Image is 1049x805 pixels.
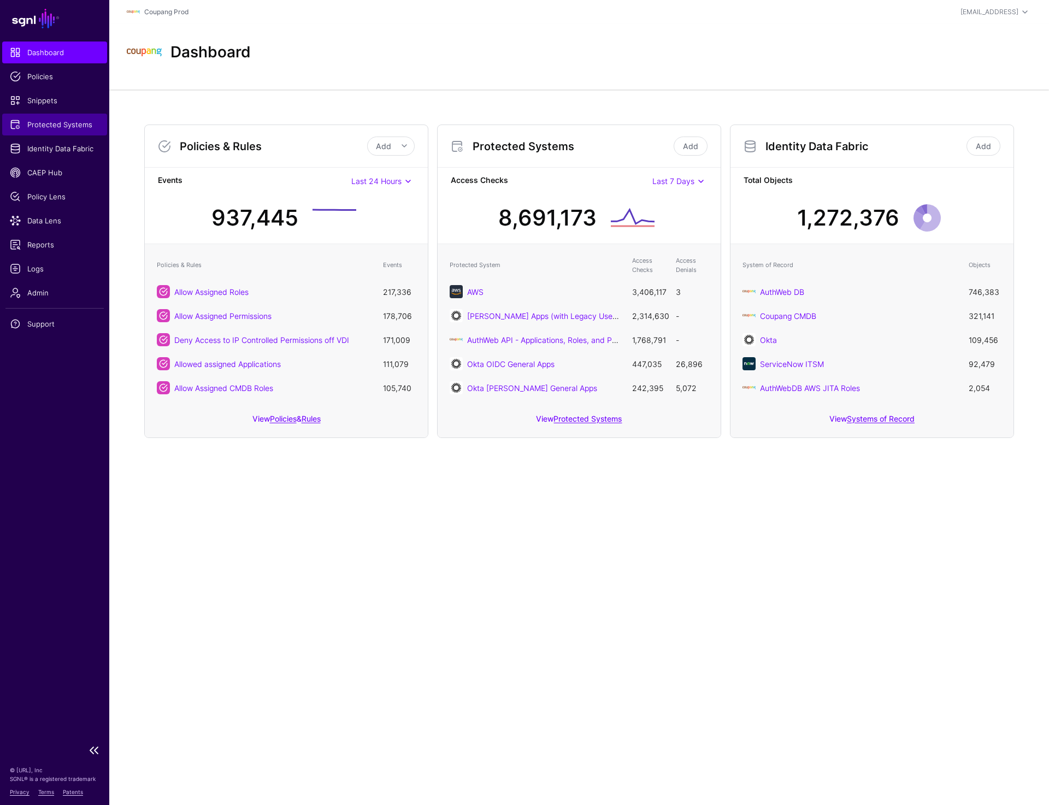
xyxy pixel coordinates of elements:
a: Allow Assigned CMDB Roles [174,383,273,393]
a: AWS [467,287,484,297]
th: Protected System [444,251,627,280]
td: 109,456 [963,328,1007,352]
a: SGNL [7,7,103,31]
a: Deny Access to IP Controlled Permissions off VDI [174,335,349,345]
td: 178,706 [378,304,421,328]
span: Reports [10,239,99,250]
img: svg+xml;base64,PHN2ZyB3aWR0aD0iNjQiIGhlaWdodD0iNjQiIHZpZXdCb3g9IjAgMCA2NCA2NCIgZmlsbD0ibm9uZSIgeG... [450,381,463,394]
img: svg+xml;base64,PHN2ZyBpZD0iTG9nbyIgeG1sbnM9Imh0dHA6Ly93d3cudzMub3JnLzIwMDAvc3ZnIiB3aWR0aD0iMTIxLj... [127,5,140,19]
span: Snippets [10,95,99,106]
img: svg+xml;base64,PD94bWwgdmVyc2lvbj0iMS4wIiBlbmNvZGluZz0iVVRGLTgiIHN0YW5kYWxvbmU9Im5vIj8+CjwhLS0gQ3... [450,333,463,346]
span: Add [376,141,391,151]
a: Policies [2,66,107,87]
span: Dashboard [10,47,99,58]
a: Systems of Record [847,414,915,423]
img: svg+xml;base64,PHN2ZyBpZD0iTG9nbyIgeG1sbnM9Imh0dHA6Ly93d3cudzMub3JnLzIwMDAvc3ZnIiB3aWR0aD0iMTIxLj... [742,285,756,298]
a: Data Lens [2,210,107,232]
a: Add [967,137,1000,156]
td: 111,079 [378,352,421,376]
div: 937,445 [211,202,298,234]
div: View [438,406,721,437]
a: [PERSON_NAME] Apps (with Legacy UserID) [467,311,626,321]
td: 242,395 [627,376,670,400]
p: SGNL® is a registered trademark [10,774,99,783]
a: Reports [2,234,107,256]
td: 2,314,630 [627,304,670,328]
a: Allowed assigned Applications [174,359,281,369]
a: ServiceNow ITSM [760,359,824,369]
td: 1,768,791 [627,328,670,352]
a: Policies [270,414,297,423]
div: 1,272,376 [797,202,899,234]
a: Policy Lens [2,186,107,208]
img: svg+xml;base64,PHN2ZyBpZD0iTG9nbyIgeG1sbnM9Imh0dHA6Ly93d3cudzMub3JnLzIwMDAvc3ZnIiB3aWR0aD0iMTIxLj... [742,309,756,322]
a: Allow Assigned Roles [174,287,249,297]
a: Patents [63,789,83,795]
h3: Protected Systems [473,140,671,153]
a: Coupang Prod [144,8,188,16]
a: AuthWeb API - Applications, Roles, and Permissions [467,335,649,345]
a: Identity Data Fabric [2,138,107,159]
span: Logs [10,263,99,274]
a: AuthWebDB AWS JITA Roles [760,383,860,393]
span: Last 24 Hours [351,176,402,186]
div: View & [145,406,428,437]
img: svg+xml;base64,PHN2ZyB3aWR0aD0iNjQiIGhlaWdodD0iNjQiIHZpZXdCb3g9IjAgMCA2NCA2NCIgZmlsbD0ibm9uZSIgeG... [742,333,756,346]
img: svg+xml;base64,PHN2ZyB3aWR0aD0iNjQiIGhlaWdodD0iNjQiIHZpZXdCb3g9IjAgMCA2NCA2NCIgZmlsbD0ibm9uZSIgeG... [742,357,756,370]
img: svg+xml;base64,PHN2ZyB3aWR0aD0iNjQiIGhlaWdodD0iNjQiIHZpZXdCb3g9IjAgMCA2NCA2NCIgZmlsbD0ibm9uZSIgeG... [450,285,463,298]
a: Protected Systems [553,414,622,423]
h3: Policies & Rules [180,140,367,153]
span: Policies [10,71,99,82]
td: 447,035 [627,352,670,376]
td: 92,479 [963,352,1007,376]
td: 26,896 [670,352,714,376]
td: 746,383 [963,280,1007,304]
a: Logs [2,258,107,280]
a: Terms [38,789,54,795]
td: - [670,328,714,352]
span: Last 7 Days [652,176,694,186]
a: Allow Assigned Permissions [174,311,272,321]
td: 321,141 [963,304,1007,328]
th: System of Record [737,251,963,280]
th: Access Checks [627,251,670,280]
td: 2,054 [963,376,1007,400]
span: Policy Lens [10,191,99,202]
a: Okta [760,335,777,345]
div: 8,691,173 [498,202,597,234]
img: svg+xml;base64,PHN2ZyBpZD0iTG9nbyIgeG1sbnM9Imh0dHA6Ly93d3cudzMub3JnLzIwMDAvc3ZnIiB3aWR0aD0iMTIxLj... [742,381,756,394]
td: 5,072 [670,376,714,400]
div: View [730,406,1013,437]
span: Data Lens [10,215,99,226]
td: 3 [670,280,714,304]
a: Coupang CMDB [760,311,816,321]
h3: Identity Data Fabric [765,140,964,153]
td: 171,009 [378,328,421,352]
strong: Access Checks [451,174,652,188]
th: Objects [963,251,1007,280]
th: Policies & Rules [151,251,378,280]
img: svg+xml;base64,PHN2ZyBpZD0iTG9nbyIgeG1sbnM9Imh0dHA6Ly93d3cudzMub3JnLzIwMDAvc3ZnIiB3aWR0aD0iMTIxLj... [127,35,162,70]
a: Okta [PERSON_NAME] General Apps [467,383,597,393]
h2: Dashboard [170,43,251,62]
strong: Total Objects [744,174,1000,188]
span: CAEP Hub [10,167,99,178]
a: Okta OIDC General Apps [467,359,555,369]
a: Admin [2,282,107,304]
a: Privacy [10,789,30,795]
img: svg+xml;base64,PHN2ZyB3aWR0aD0iNjQiIGhlaWdodD0iNjQiIHZpZXdCb3g9IjAgMCA2NCA2NCIgZmlsbD0ibm9uZSIgeG... [450,309,463,322]
span: Support [10,318,99,329]
a: Protected Systems [2,114,107,135]
strong: Events [158,174,351,188]
span: Protected Systems [10,119,99,130]
a: AuthWeb DB [760,287,804,297]
a: Add [674,137,708,156]
td: 105,740 [378,376,421,400]
p: © [URL], Inc [10,766,99,774]
th: Access Denials [670,251,714,280]
td: 3,406,117 [627,280,670,304]
div: [EMAIL_ADDRESS] [960,7,1018,17]
th: Events [378,251,421,280]
img: svg+xml;base64,PHN2ZyB3aWR0aD0iNjQiIGhlaWdodD0iNjQiIHZpZXdCb3g9IjAgMCA2NCA2NCIgZmlsbD0ibm9uZSIgeG... [450,357,463,370]
span: Admin [10,287,99,298]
